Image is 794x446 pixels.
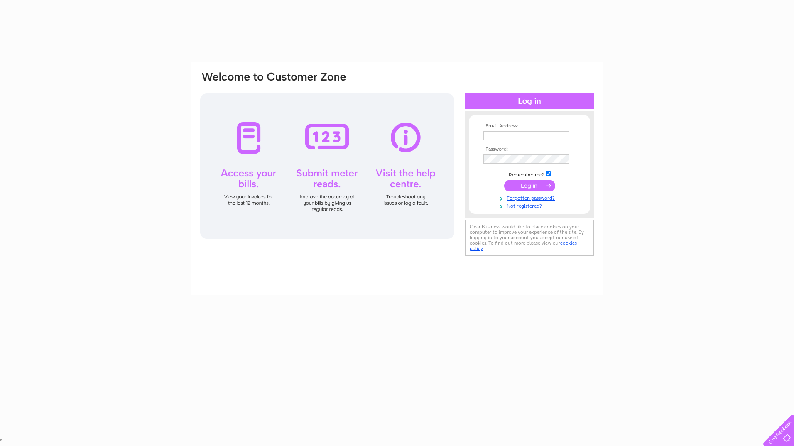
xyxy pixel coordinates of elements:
th: Email Address: [481,123,578,129]
div: Clear Business would like to place cookies on your computer to improve your experience of the sit... [465,220,594,256]
td: Remember me? [481,170,578,178]
a: cookies policy [470,240,577,251]
th: Password: [481,147,578,152]
a: Forgotten password? [483,194,578,201]
input: Submit [504,180,555,191]
a: Not registered? [483,201,578,209]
